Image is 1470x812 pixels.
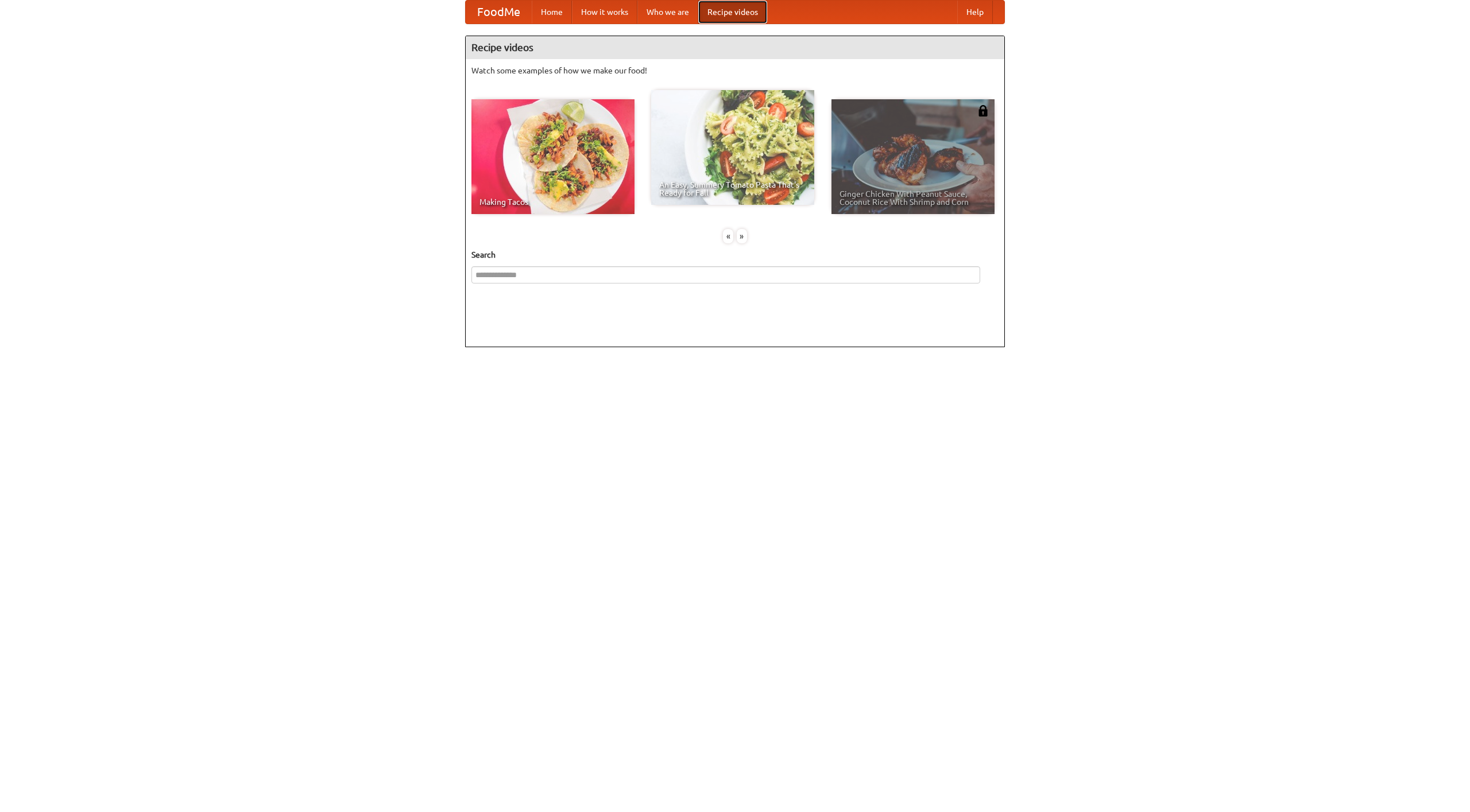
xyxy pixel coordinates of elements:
span: An Easy, Summery Tomato Pasta That's Ready for Fall [659,181,806,197]
a: An Easy, Summery Tomato Pasta That's Ready for Fall [651,90,814,205]
a: Who we are [637,1,698,24]
div: » [737,229,747,243]
div: « [723,229,733,243]
a: Recipe videos [698,1,767,24]
span: Making Tacos [479,198,626,206]
a: Help [957,1,993,24]
a: Home [532,1,572,24]
a: How it works [572,1,637,24]
h4: Recipe videos [466,36,1004,59]
a: FoodMe [466,1,532,24]
p: Watch some examples of how we make our food! [471,65,999,76]
a: Making Tacos [471,99,635,214]
h5: Search [471,249,999,261]
img: 483408.png [977,105,989,116]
